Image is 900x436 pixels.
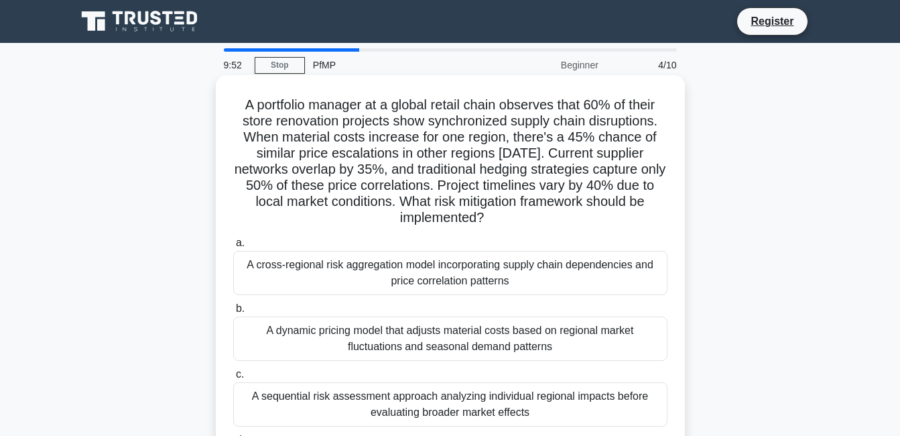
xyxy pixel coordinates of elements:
[232,97,669,227] h5: A portfolio manager at a global retail chain observes that 60% of their store renovation projects...
[236,303,245,314] span: b.
[233,317,667,361] div: A dynamic pricing model that adjusts material costs based on regional market fluctuations and sea...
[216,52,255,78] div: 9:52
[255,57,305,74] a: Stop
[236,368,244,380] span: c.
[743,13,801,30] a: Register
[305,52,489,78] div: PfMP
[606,52,685,78] div: 4/10
[233,251,667,295] div: A cross-regional risk aggregation model incorporating supply chain dependencies and price correla...
[236,237,245,248] span: a.
[233,382,667,427] div: A sequential risk assessment approach analyzing individual regional impacts before evaluating bro...
[489,52,606,78] div: Beginner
